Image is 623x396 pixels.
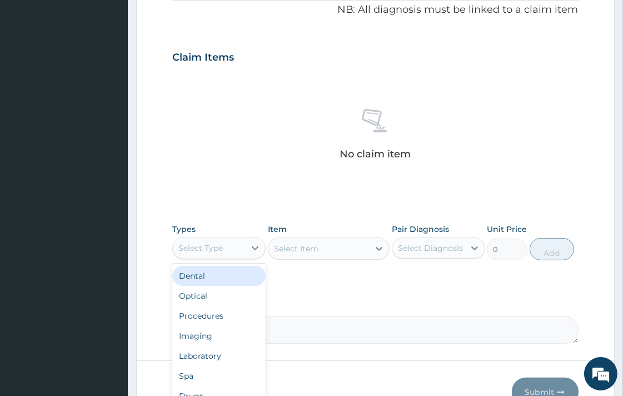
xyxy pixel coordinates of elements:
[172,326,266,346] div: Imaging
[268,224,287,235] label: Item
[392,224,449,235] label: Pair Diagnosis
[6,271,212,310] textarea: Type your message and hit 'Enter'
[172,3,578,17] p: NB: All diagnosis must be linked to a claim item
[178,242,223,254] div: Select Type
[172,306,266,326] div: Procedures
[172,266,266,286] div: Dental
[172,366,266,386] div: Spa
[58,62,187,77] div: Chat with us now
[487,224,527,235] label: Unit Price
[172,286,266,306] div: Optical
[64,124,153,236] span: We're online!
[340,148,411,160] p: No claim item
[398,242,463,254] div: Select Diagnosis
[172,346,266,366] div: Laboratory
[172,225,196,234] label: Types
[172,300,578,310] label: Comment
[21,56,45,83] img: d_794563401_company_1708531726252_794563401
[172,52,234,64] h3: Claim Items
[182,6,209,32] div: Minimize live chat window
[530,238,574,260] button: Add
